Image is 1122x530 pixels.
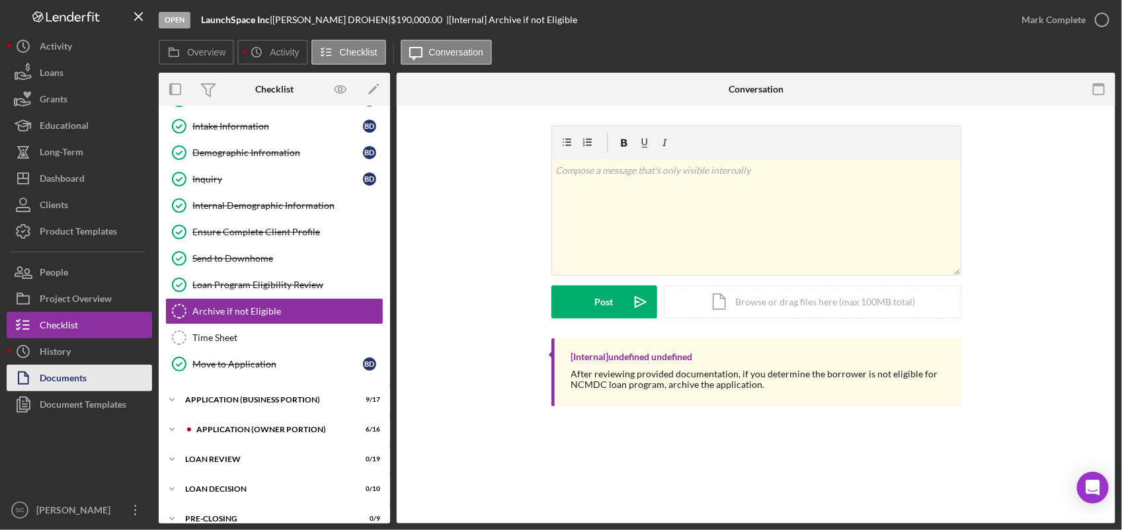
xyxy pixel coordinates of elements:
[7,497,152,523] button: SC[PERSON_NAME]
[165,219,383,245] a: Ensure Complete Client Profile
[40,338,71,368] div: History
[356,396,380,404] div: 9 / 17
[165,324,383,351] a: Time Sheet
[729,84,783,95] div: Conversation
[356,455,380,463] div: 0 / 19
[185,455,347,463] div: LOAN REVIEW
[201,15,272,25] div: |
[571,352,693,362] div: [Internal] undefined undefined
[237,40,307,65] button: Activity
[7,165,152,192] button: Dashboard
[7,112,152,139] button: Educational
[7,139,152,165] button: Long-Term
[201,14,270,25] b: LaunchSpace Inc
[192,227,383,237] div: Ensure Complete Client Profile
[192,280,383,290] div: Loan Program Eligibility Review
[363,172,376,186] div: B D
[40,165,85,195] div: Dashboard
[272,15,391,25] div: [PERSON_NAME] DROHEN |
[1077,472,1109,504] div: Open Intercom Messenger
[571,369,948,390] div: After reviewing provided documentation, if you determine the borrower is not eligible for NCMDC l...
[340,47,378,57] label: Checklist
[363,120,376,133] div: B D
[40,139,83,169] div: Long-Term
[40,312,78,342] div: Checklist
[40,33,72,63] div: Activity
[7,259,152,285] button: People
[165,113,383,139] a: Intake InformationBD
[165,245,383,272] a: Send to Downhome
[185,485,347,493] div: LOAN DECISION
[1022,7,1086,33] div: Mark Complete
[40,112,89,142] div: Educational
[165,298,383,324] a: Archive if not Eligible
[7,218,152,245] button: Product Templates
[7,33,152,59] button: Activity
[185,396,347,404] div: APPLICATION (BUSINESS PORTION)
[7,59,152,86] button: Loans
[165,166,383,192] a: InquiryBD
[40,192,68,221] div: Clients
[7,365,152,391] button: Documents
[165,351,383,377] a: Move to ApplicationBD
[196,426,347,434] div: APPLICATION (OWNER PORTION)
[401,40,493,65] button: Conversation
[7,192,152,218] button: Clients
[270,47,299,57] label: Activity
[446,15,577,25] div: | [Internal] Archive if not Eligible
[7,285,152,312] button: Project Overview
[192,174,363,184] div: Inquiry
[356,515,380,523] div: 0 / 9
[40,365,87,395] div: Documents
[33,497,119,527] div: [PERSON_NAME]
[165,139,383,166] a: Demographic InfromationBD
[192,253,383,264] div: Send to Downhome
[7,391,152,418] button: Document Templates
[40,391,126,421] div: Document Templates
[192,147,363,158] div: Demographic Infromation
[159,40,234,65] button: Overview
[255,84,294,95] div: Checklist
[363,358,376,371] div: B D
[165,192,383,219] a: Internal Demographic Information
[363,146,376,159] div: B D
[192,306,383,317] div: Archive if not Eligible
[391,15,446,25] div: $190,000.00
[165,272,383,298] a: Loan Program Eligibility Review
[551,285,657,319] button: Post
[7,338,152,365] button: History
[356,485,380,493] div: 0 / 10
[40,86,67,116] div: Grants
[159,12,190,28] div: Open
[40,218,117,248] div: Product Templates
[311,40,386,65] button: Checklist
[187,47,225,57] label: Overview
[192,200,383,211] div: Internal Demographic Information
[1008,7,1115,33] button: Mark Complete
[7,312,152,338] button: Checklist
[192,121,363,132] div: Intake Information
[356,426,380,434] div: 6 / 16
[192,359,363,369] div: Move to Application
[40,285,112,315] div: Project Overview
[15,507,24,514] text: SC
[7,86,152,112] button: Grants
[40,259,68,289] div: People
[429,47,484,57] label: Conversation
[185,515,347,523] div: PRE-CLOSING
[595,285,614,319] div: Post
[192,332,383,343] div: Time Sheet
